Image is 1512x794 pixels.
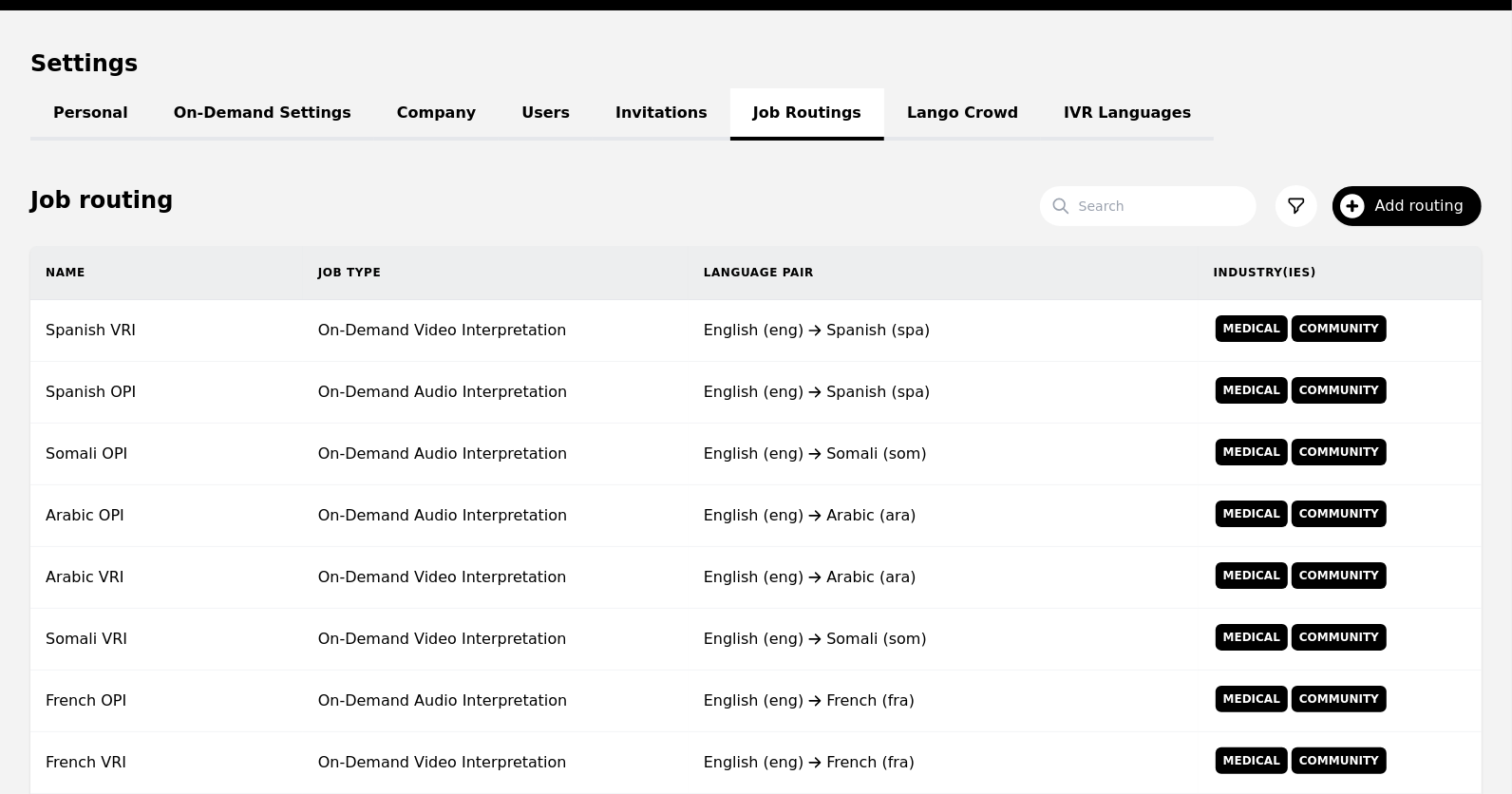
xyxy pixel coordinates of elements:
[374,88,499,141] a: Company
[30,185,173,216] h1: Job routing
[704,443,1183,465] div: English (eng) Somali (som)
[1040,186,1257,226] input: Search
[30,732,303,794] td: French VRI
[704,566,1183,589] div: English (eng) Arabic (ara)
[1216,439,1288,465] span: Medical
[30,362,303,424] td: Spanish OPI
[1216,624,1288,651] span: Medical
[1216,501,1288,527] span: Medical
[704,319,1183,342] div: English (eng) Spanish (spa)
[303,246,689,300] th: Job Type
[1292,686,1387,712] span: Community
[30,246,303,300] th: Name
[1041,88,1214,141] a: IVR Languages
[704,381,1183,404] div: English (eng) Spanish (spa)
[30,609,303,671] td: Somali VRI
[303,424,689,485] td: On-Demand Audio Interpretation
[1216,315,1288,342] span: Medical
[593,88,730,141] a: Invitations
[1216,747,1288,774] span: Medical
[30,48,1482,79] h1: Settings
[1292,747,1387,774] span: Community
[704,690,1183,712] div: English (eng) French (fra)
[704,628,1183,651] div: English (eng) Somali (som)
[1292,624,1387,651] span: Community
[30,671,303,732] td: French OPI
[1292,562,1387,589] span: Community
[1332,186,1482,226] button: Add routing
[704,504,1183,527] div: English (eng) Arabic (ara)
[151,88,374,141] a: On-Demand Settings
[303,547,689,609] td: On-Demand Video Interpretation
[303,671,689,732] td: On-Demand Audio Interpretation
[303,485,689,547] td: On-Demand Audio Interpretation
[1292,377,1387,404] span: Community
[1199,246,1482,300] th: Industry(ies)
[303,300,689,362] td: On-Demand Video Interpretation
[1375,195,1477,217] span: Add routing
[689,246,1199,300] th: Language Pair
[30,300,303,362] td: Spanish VRI
[30,485,303,547] td: Arabic OPI
[1216,562,1288,589] span: Medical
[30,547,303,609] td: Arabic VRI
[30,424,303,485] td: Somali OPI
[303,362,689,424] td: On-Demand Audio Interpretation
[303,732,689,794] td: On-Demand Video Interpretation
[1216,377,1288,404] span: Medical
[704,751,1183,774] div: English (eng) French (fra)
[1292,439,1387,465] span: Community
[499,88,593,141] a: Users
[30,88,151,141] a: Personal
[303,609,689,671] td: On-Demand Video Interpretation
[1276,185,1317,227] button: Filter
[884,88,1041,141] a: Lango Crowd
[1216,686,1288,712] span: Medical
[1292,315,1387,342] span: Community
[1292,501,1387,527] span: Community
